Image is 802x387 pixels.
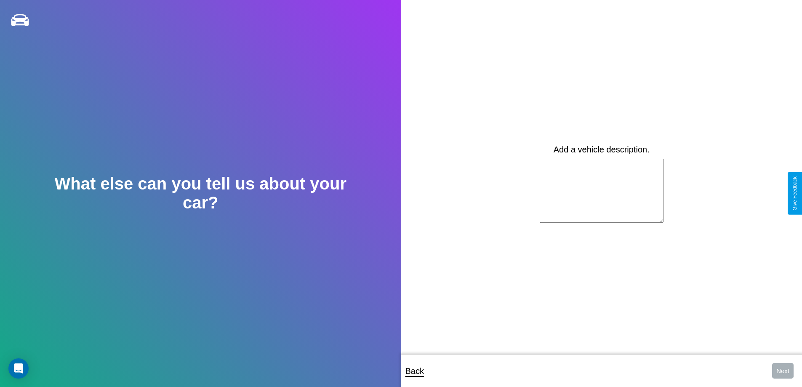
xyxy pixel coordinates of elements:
h2: What else can you tell us about your car? [40,174,361,212]
button: Next [772,363,794,379]
div: Open Intercom Messenger [8,358,29,379]
label: Add a vehicle description. [554,145,650,155]
p: Back [405,363,424,379]
div: Give Feedback [792,176,798,211]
